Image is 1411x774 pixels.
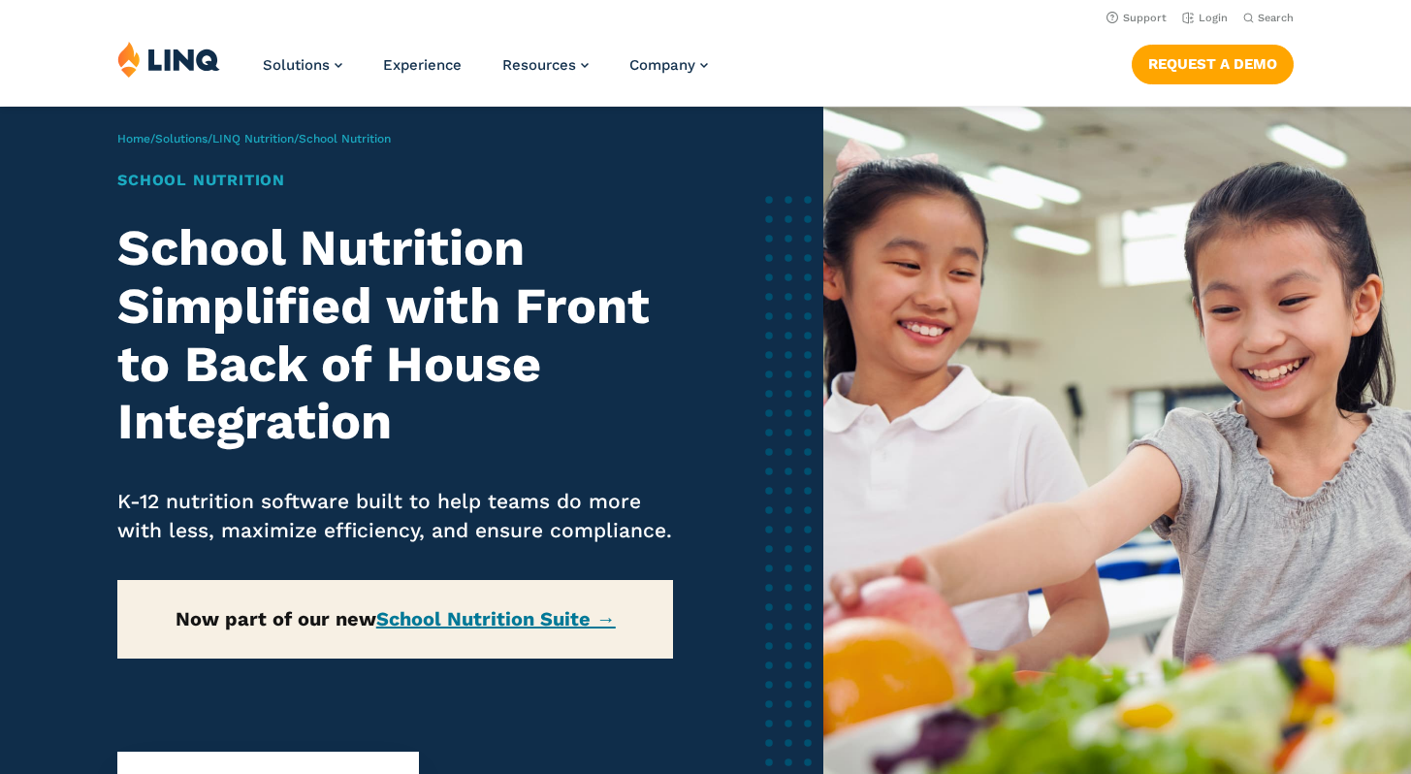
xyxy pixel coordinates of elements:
[299,132,391,145] span: School Nutrition
[1132,41,1294,83] nav: Button Navigation
[502,56,576,74] span: Resources
[263,56,330,74] span: Solutions
[117,487,673,545] p: K-12 nutrition software built to help teams do more with less, maximize efficiency, and ensure co...
[376,607,616,630] a: School Nutrition Suite →
[117,132,391,145] span: / / /
[155,132,208,145] a: Solutions
[117,132,150,145] a: Home
[1182,12,1228,24] a: Login
[117,219,673,451] h2: School Nutrition Simplified with Front to Back of House Integration
[263,56,342,74] a: Solutions
[1106,12,1167,24] a: Support
[383,56,462,74] a: Experience
[1132,45,1294,83] a: Request a Demo
[117,169,673,192] h1: School Nutrition
[629,56,695,74] span: Company
[176,607,616,630] strong: Now part of our new
[629,56,708,74] a: Company
[1243,11,1294,25] button: Open Search Bar
[212,132,294,145] a: LINQ Nutrition
[263,41,708,105] nav: Primary Navigation
[1258,12,1294,24] span: Search
[117,41,220,78] img: LINQ | K‑12 Software
[502,56,589,74] a: Resources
